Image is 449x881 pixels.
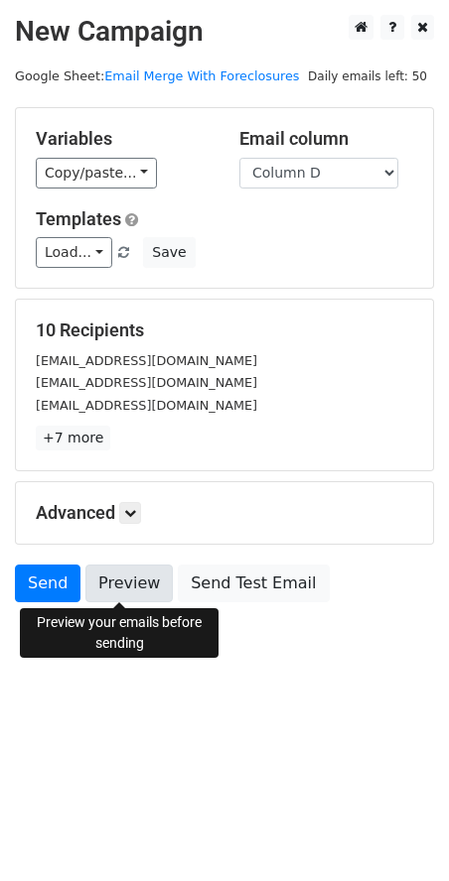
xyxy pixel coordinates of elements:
[36,375,257,390] small: [EMAIL_ADDRESS][DOMAIN_NAME]
[36,353,257,368] small: [EMAIL_ADDRESS][DOMAIN_NAME]
[301,68,434,83] a: Daily emails left: 50
[239,128,413,150] h5: Email column
[36,237,112,268] a: Load...
[104,68,299,83] a: Email Merge With Foreclosures
[178,565,329,602] a: Send Test Email
[36,158,157,189] a: Copy/paste...
[15,68,299,83] small: Google Sheet:
[36,208,121,229] a: Templates
[36,502,413,524] h5: Advanced
[15,15,434,49] h2: New Campaign
[85,565,173,602] a: Preview
[36,426,110,450] a: +7 more
[36,398,257,413] small: [EMAIL_ADDRESS][DOMAIN_NAME]
[15,565,80,602] a: Send
[350,786,449,881] iframe: Chat Widget
[301,65,434,87] span: Daily emails left: 50
[36,319,413,341] h5: 10 Recipients
[36,128,210,150] h5: Variables
[20,608,219,658] div: Preview your emails before sending
[143,237,195,268] button: Save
